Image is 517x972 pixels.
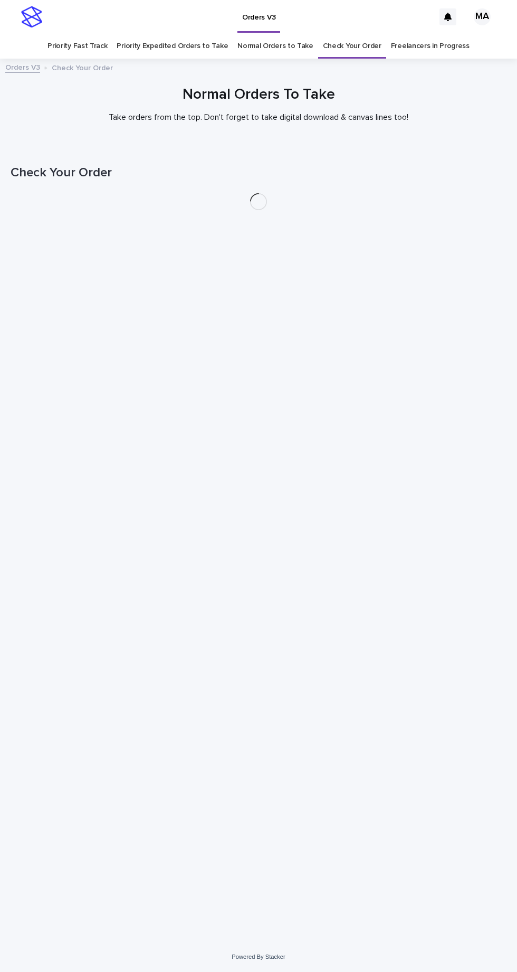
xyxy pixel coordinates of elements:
[391,34,470,59] a: Freelancers in Progress
[5,61,40,73] a: Orders V3
[11,165,506,181] h1: Check Your Order
[21,6,42,27] img: stacker-logo-s-only.png
[47,112,470,122] p: Take orders from the top. Don't forget to take digital download & canvas lines too!
[474,8,491,25] div: MA
[323,34,381,59] a: Check Your Order
[11,86,506,104] h1: Normal Orders To Take
[237,34,313,59] a: Normal Orders to Take
[232,954,285,960] a: Powered By Stacker
[117,34,228,59] a: Priority Expedited Orders to Take
[47,34,107,59] a: Priority Fast Track
[52,61,113,73] p: Check Your Order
